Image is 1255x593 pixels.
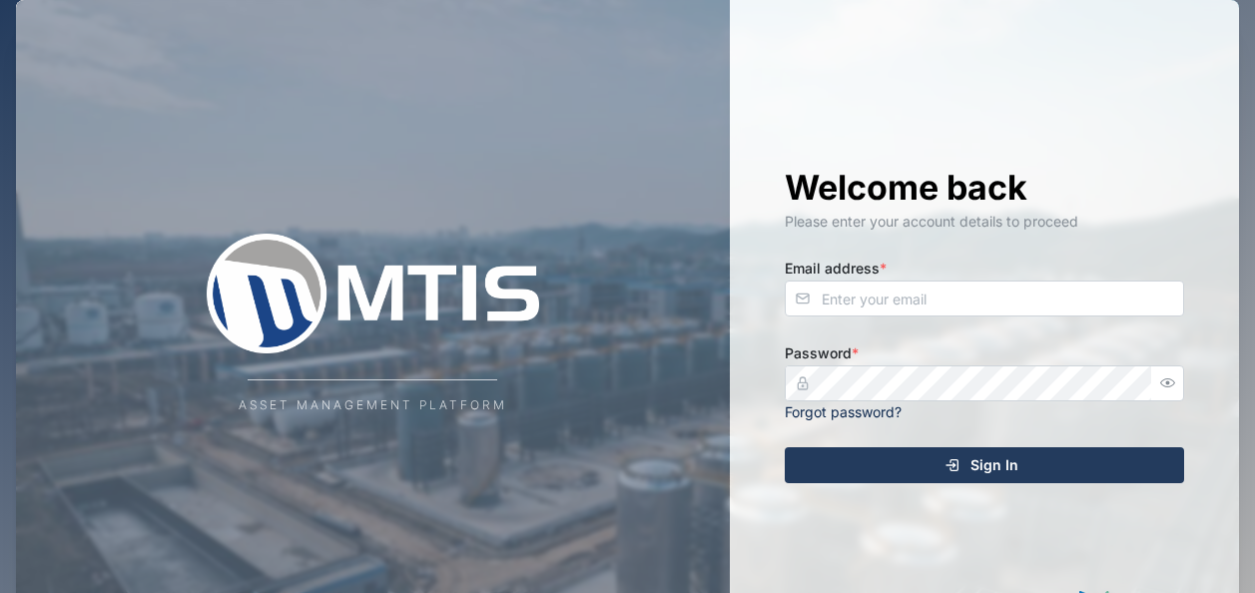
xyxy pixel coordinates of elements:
[239,396,507,415] div: Asset Management Platform
[785,258,887,280] label: Email address
[785,281,1184,316] input: Enter your email
[785,166,1184,210] h1: Welcome back
[785,342,859,364] label: Password
[785,211,1184,233] div: Please enter your account details to proceed
[785,403,902,420] a: Forgot password?
[970,448,1018,482] span: Sign In
[785,447,1184,483] button: Sign In
[173,234,572,353] img: Company Logo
